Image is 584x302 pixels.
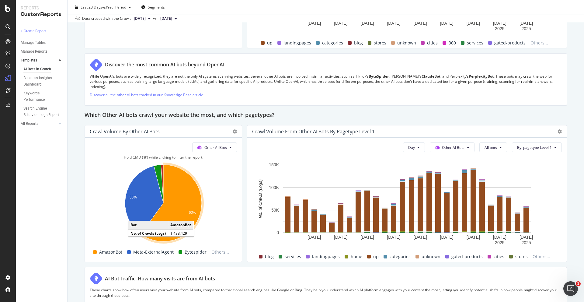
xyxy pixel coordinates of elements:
svg: A chart. [252,162,562,247]
div: AI Bots in Search [23,66,51,72]
text: No. of Crawls (Logs) [258,179,263,218]
text: [DATE] [334,21,347,26]
text: [DATE] [414,21,427,26]
text: 2025 [521,26,531,31]
p: While OpenAI’s bots are widely recognized, they are not the only AI systems scanning websites. Se... [90,74,562,89]
button: Last 28 DaysvsPrev. Period [72,2,134,12]
span: Segments [148,5,165,10]
text: [DATE] [387,21,400,26]
div: Crawl Volume from Other AI Bots by pagetype Level 1DayOther AI BotsAll botsBy: pagetype Level 1A ... [247,125,567,262]
span: up [373,253,379,260]
div: Discover the most common AI bots beyond OpenAI [105,61,224,68]
button: Other AI Bots [192,142,237,152]
span: blog [354,39,363,47]
text: [DATE] [387,234,400,239]
text: 150K [269,162,279,167]
text: 2025 [495,26,504,31]
span: landingpages [312,253,340,260]
text: 50K [271,208,279,212]
span: blog [265,253,274,260]
span: categories [322,39,343,47]
span: services [467,39,483,47]
text: 2025 [521,240,531,245]
button: Other AI Bots [430,142,474,152]
span: Others... [530,253,553,260]
div: Search Engine Behavior: Logs Report [23,105,59,118]
a: Manage Reports [21,48,63,55]
div: Data crossed with the Crawls [82,16,131,21]
span: 2025 Aug. 11th [134,16,146,21]
span: home [351,253,362,260]
span: landingpages [283,39,311,47]
div: Business Insights Dashboard [23,75,58,88]
text: 2025 [495,240,504,245]
div: Crawl Volume by Other AI BotsOther AI BotsHold CMD (⌘) while clicking to filter the report.A char... [85,125,242,262]
text: [DATE] [334,234,347,239]
a: Manage Tables [21,40,63,46]
text: 100K [269,185,279,190]
div: Keywords Performance [23,90,57,103]
h2: Which Other AI bots crawl your website the most, and which pagetypes? [85,111,274,120]
span: Bytespider [185,248,207,256]
span: Meta-ExternalAgent [133,248,174,256]
span: AmazonBot [99,248,122,256]
a: Search Engine Behavior: Logs Report [23,105,63,118]
span: Others... [209,248,231,256]
span: stores [374,39,386,47]
span: 360 [449,39,456,47]
svg: A chart. [90,162,237,247]
button: All bots [479,142,507,152]
span: 2025 Jul. 14th [160,16,172,21]
a: AI Bots in Search [23,66,63,72]
div: Which Other AI bots crawl your website the most, and which pagetypes? [85,111,567,120]
span: Other AI Bots [204,145,227,150]
button: Day [403,142,425,152]
div: All Reports [21,121,38,127]
span: All bots [485,145,497,150]
text: [DATE] [360,21,374,26]
span: services [285,253,301,260]
button: By: pagetype Level 1 [512,142,562,152]
div: Manage Tables [21,40,46,46]
span: gated-products [494,39,526,47]
text: [DATE] [493,234,506,239]
div: Templates [21,57,37,64]
text: 0 [276,230,279,235]
div: CustomReports [21,11,62,18]
span: By: pagetype Level 1 [517,145,552,150]
span: unknown [422,253,440,260]
text: [DATE] [520,21,533,26]
text: [DATE] [467,234,480,239]
span: gated-products [451,253,483,260]
button: [DATE] [131,15,153,22]
div: Reports [21,5,62,11]
text: [DATE] [360,234,374,239]
span: Day [408,145,415,150]
span: Others... [528,39,551,47]
p: These charts show how often users visit your website from AI bots, compared to traditional search... [90,287,562,298]
div: Manage Reports [21,48,47,55]
text: [DATE] [440,21,454,26]
text: 60% [189,210,196,215]
span: unknown [397,39,416,47]
span: 1 [576,281,581,286]
a: Keywords Performance [23,90,63,103]
span: categories [390,253,411,260]
text: [DATE] [308,21,321,26]
iframe: Intercom live chat [563,281,578,296]
span: Other AI Bots [442,145,464,150]
div: Crawl Volume from Other AI Bots by pagetype Level 1 [252,128,375,135]
div: AI Bot Traffic: How many visits are from AI bots [105,275,215,282]
text: [DATE] [520,234,533,239]
text: [DATE] [414,234,427,239]
span: vs Prev. Period [102,5,126,10]
span: up [267,39,273,47]
button: [DATE] [158,15,179,22]
a: Templates [21,57,57,64]
text: 36% [130,195,137,199]
strong: ByteSpider [369,74,389,79]
div: Hold CMD (⌘) while clicking to filter the report. [90,155,237,160]
text: [DATE] [308,234,321,239]
a: Business Insights Dashboard [23,75,63,88]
